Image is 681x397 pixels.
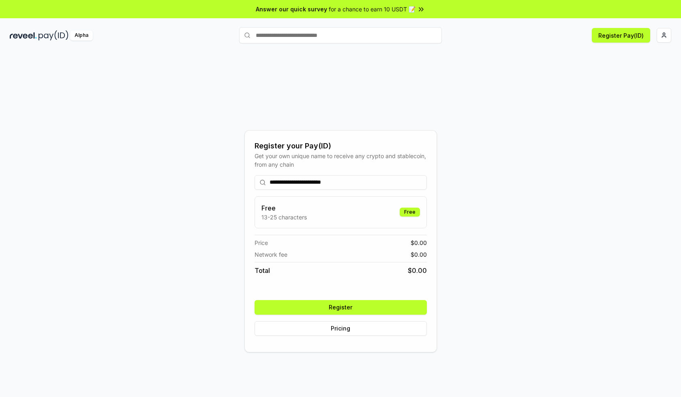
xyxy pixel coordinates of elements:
div: Register your Pay(ID) [255,140,427,152]
span: Answer our quick survey [256,5,327,13]
img: reveel_dark [10,30,37,41]
img: pay_id [39,30,69,41]
span: $ 0.00 [411,250,427,259]
span: Total [255,266,270,275]
button: Pricing [255,321,427,336]
div: Alpha [70,30,93,41]
span: $ 0.00 [408,266,427,275]
span: Network fee [255,250,287,259]
button: Register [255,300,427,315]
button: Register Pay(ID) [592,28,650,43]
span: Price [255,238,268,247]
div: Free [400,208,420,217]
p: 13-25 characters [261,213,307,221]
span: $ 0.00 [411,238,427,247]
div: Get your own unique name to receive any crypto and stablecoin, from any chain [255,152,427,169]
span: for a chance to earn 10 USDT 📝 [329,5,415,13]
h3: Free [261,203,307,213]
